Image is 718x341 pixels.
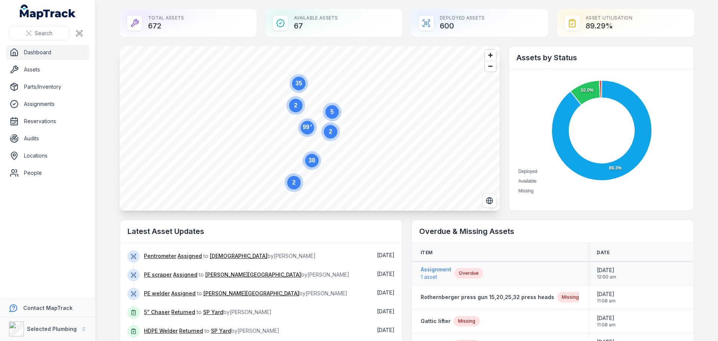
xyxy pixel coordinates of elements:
a: Assigned [171,290,196,297]
a: [PERSON_NAME][GEOGRAPHIC_DATA] [203,290,299,297]
span: Available [518,179,536,184]
div: Missing [557,292,583,302]
text: 2 [292,179,296,186]
text: 2 [294,102,298,109]
time: 9/24/2025, 2:08:39 PM [377,308,395,314]
time: 9/19/2025, 12:00:00 AM [597,267,616,280]
span: to by [PERSON_NAME] [144,328,279,334]
span: Deployed [518,169,537,174]
time: 9/25/2025, 8:37:57 AM [377,289,395,296]
a: Returned [179,327,203,335]
text: 99 [303,124,312,130]
a: SP Yard [211,327,231,335]
button: Zoom in [485,50,496,61]
span: Date [597,250,610,256]
tspan: + [310,124,312,128]
span: [DATE] [597,267,616,274]
strong: Selected Plumbing [27,326,77,332]
span: 11:08 am [597,322,616,328]
span: [DATE] [597,290,616,298]
span: to by [PERSON_NAME] [144,271,349,278]
div: Missing [454,316,480,326]
a: Reservations [6,114,89,129]
a: Audits [6,131,89,146]
button: Search [9,26,69,40]
a: Returned [171,308,195,316]
time: 9/25/2025, 8:37:57 AM [377,271,395,277]
a: Assignment1 asset [421,266,451,281]
span: [DATE] [377,271,395,277]
a: Parts/Inventory [6,79,89,94]
span: 12:00 am [597,274,616,280]
a: PE scraper [144,271,172,278]
a: People [6,165,89,180]
span: Search [35,30,52,37]
text: 5 [331,109,334,115]
a: Assigned [173,271,197,278]
a: Assignments [6,97,89,112]
time: 9/25/2025, 10:25:04 AM [377,252,395,258]
button: Switch to Satellite View [482,194,497,208]
h2: Latest Asset Updates [128,226,395,237]
text: 38 [309,157,315,164]
canvas: Map [120,46,500,211]
a: [DEMOGRAPHIC_DATA] [210,252,267,260]
a: Assigned [178,252,202,260]
span: 11:08 am [597,298,616,304]
time: 9/24/2025, 2:08:39 PM [377,327,395,333]
a: Rothernberger press gun 15,20,25,32 press heads [421,293,554,301]
a: HDPE Welder [144,327,178,335]
strong: Assignment [421,266,451,273]
h2: Overdue & Missing Assets [419,226,686,237]
text: 2 [329,128,332,135]
text: 35 [295,80,302,86]
span: [DATE] [597,314,616,322]
a: Dashboard [6,45,89,60]
a: Gattic lifter [421,317,451,325]
time: 9/19/2025, 11:08:28 AM [597,314,616,328]
span: [DATE] [377,327,395,333]
a: MapTrack [20,4,76,19]
button: Zoom out [485,61,496,71]
span: to by [PERSON_NAME] [144,309,271,315]
span: to by [PERSON_NAME] [144,290,347,296]
a: Locations [6,148,89,163]
a: [PERSON_NAME][GEOGRAPHIC_DATA] [205,271,301,278]
span: [DATE] [377,289,395,296]
span: Missing [518,188,534,194]
a: PE welder [144,290,170,297]
time: 9/19/2025, 11:08:28 AM [597,290,616,304]
strong: Contact MapTrack [23,305,73,311]
h2: Assets by Status [516,52,686,63]
span: [DATE] [377,252,395,258]
a: SP Yard [203,308,223,316]
span: 1 asset [421,273,451,281]
a: 5” Chaser [144,308,170,316]
a: Assets [6,62,89,77]
span: Item [421,250,432,256]
span: to by [PERSON_NAME] [144,253,316,259]
a: Pentrometer [144,252,176,260]
span: [DATE] [377,308,395,314]
div: Overdue [454,268,483,278]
